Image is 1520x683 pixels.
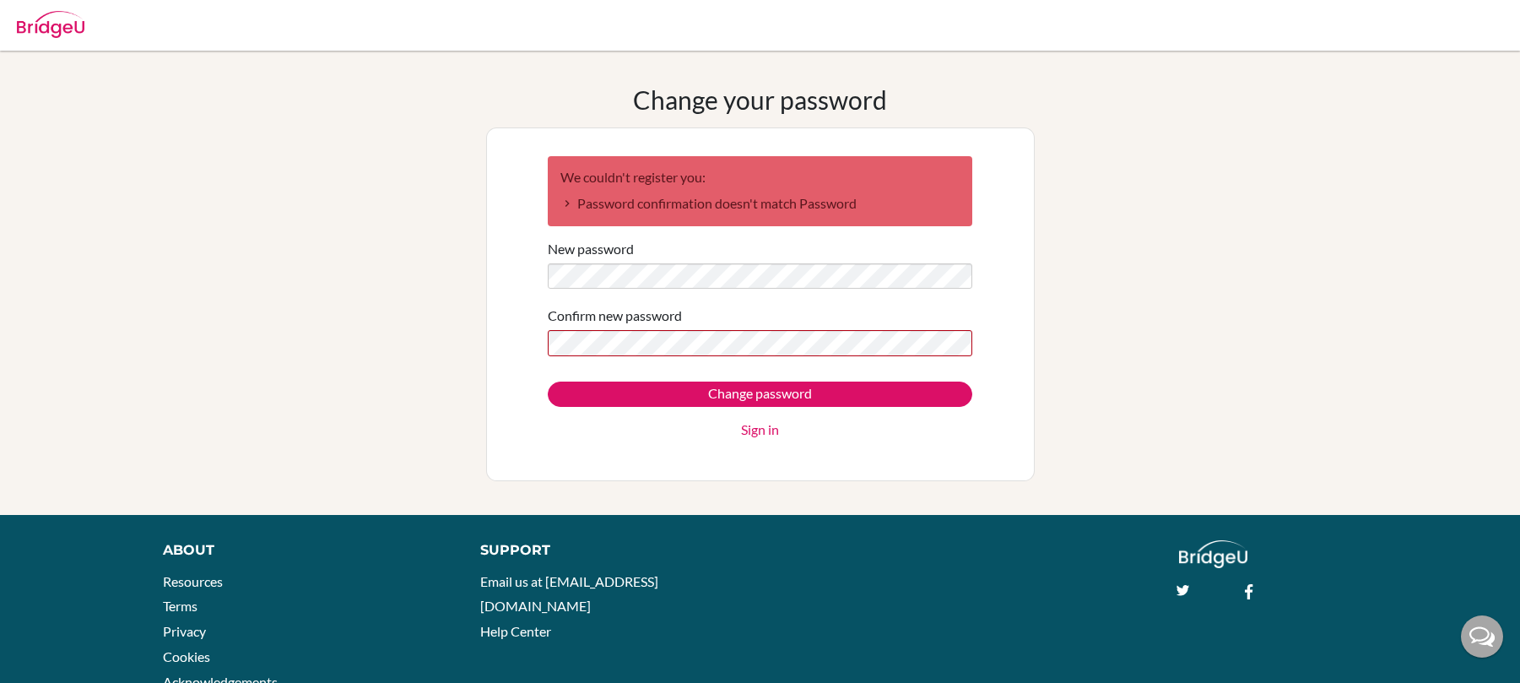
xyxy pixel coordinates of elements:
li: Password confirmation doesn't match Password [560,193,960,214]
div: Support [480,540,741,561]
a: Cookies [163,648,210,664]
h2: We couldn't register you: [560,169,960,185]
input: Change password [548,382,972,407]
div: About [163,540,442,561]
img: logo_white@2x-f4f0deed5e89b7ecb1c2cc34c3e3d731f90f0f143d5ea2071677605dd97b5244.png [1179,540,1247,568]
a: Email us at [EMAIL_ADDRESS][DOMAIN_NAME] [480,573,658,615]
a: Resources [163,573,223,589]
label: Confirm new password [548,306,682,326]
a: Help Center [480,623,551,639]
h1: Change your password [633,84,887,115]
a: Privacy [163,623,206,639]
a: Terms [163,598,197,614]
a: Sign in [741,420,779,440]
label: New password [548,239,634,259]
img: Bridge-U [17,11,84,38]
